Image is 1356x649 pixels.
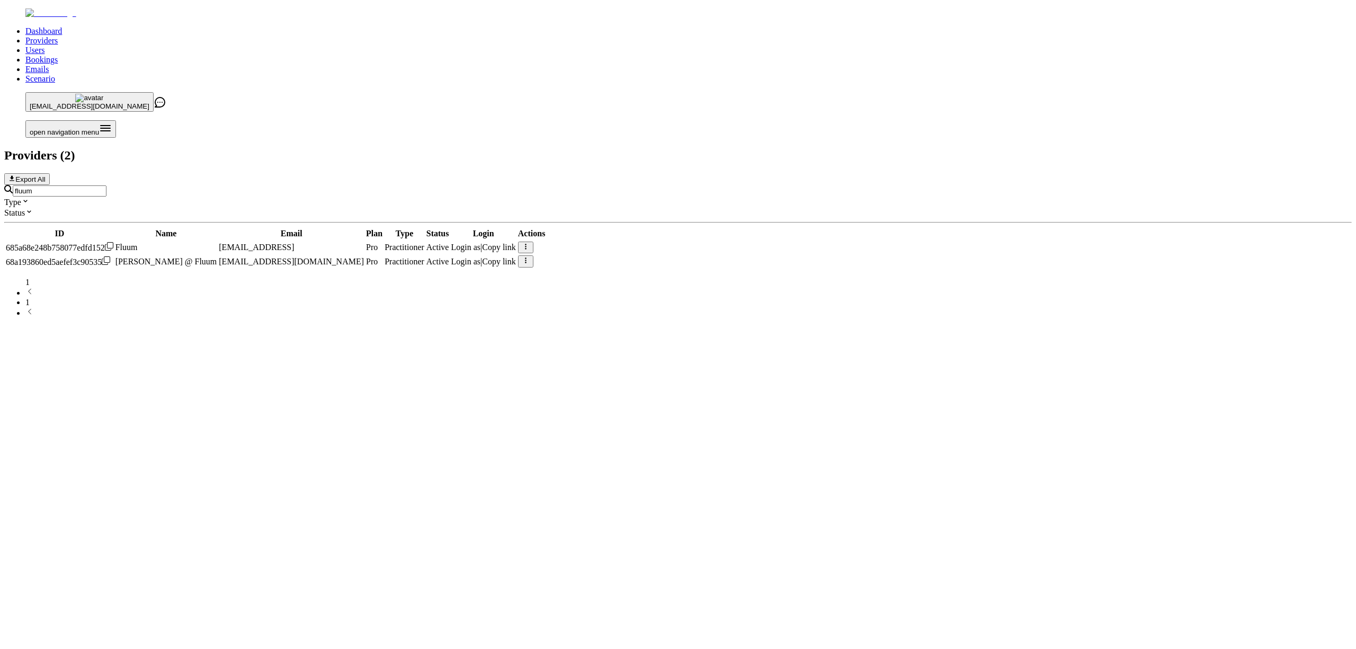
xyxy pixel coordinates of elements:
[4,148,1352,163] h2: Providers ( 2 )
[366,257,378,266] span: Pro
[25,36,58,45] a: Providers
[30,128,99,136] span: open navigation menu
[451,243,481,252] span: Login as
[30,102,149,110] span: [EMAIL_ADDRESS][DOMAIN_NAME]
[426,257,449,266] div: Active
[25,46,44,55] a: Users
[25,65,49,74] a: Emails
[218,228,364,239] th: Email
[4,278,1352,318] nav: pagination navigation
[25,26,62,35] a: Dashboard
[5,228,114,239] th: ID
[365,228,383,239] th: Plan
[451,257,481,266] span: Login as
[4,173,50,185] button: Export All
[385,257,424,266] span: validated
[25,92,154,112] button: avatar[EMAIL_ADDRESS][DOMAIN_NAME]
[6,242,113,253] div: Click to copy
[25,120,116,138] button: Open menu
[366,243,378,252] span: Pro
[13,185,106,197] input: Search by email or name
[518,228,546,239] th: Actions
[426,243,449,252] div: Active
[451,243,516,252] div: |
[25,74,55,83] a: Scenario
[384,228,425,239] th: Type
[25,55,58,64] a: Bookings
[426,228,450,239] th: Status
[115,243,138,252] span: Fluum
[482,257,516,266] span: Copy link
[451,257,516,266] div: |
[219,257,364,266] span: [EMAIL_ADDRESS][DOMAIN_NAME]
[451,228,516,239] th: Login
[25,298,1352,307] li: pagination item 1 active
[385,243,424,252] span: validated
[115,228,218,239] th: Name
[4,197,1352,207] div: Type
[482,243,516,252] span: Copy link
[25,278,30,287] span: 1
[25,307,1352,318] li: next page button
[4,207,1352,218] div: Status
[219,243,294,252] span: [EMAIL_ADDRESS]
[25,8,76,18] img: Fluum Logo
[6,256,113,267] div: Click to copy
[25,287,1352,298] li: previous page button
[75,94,103,102] img: avatar
[115,257,217,266] span: [PERSON_NAME] @ Fluum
